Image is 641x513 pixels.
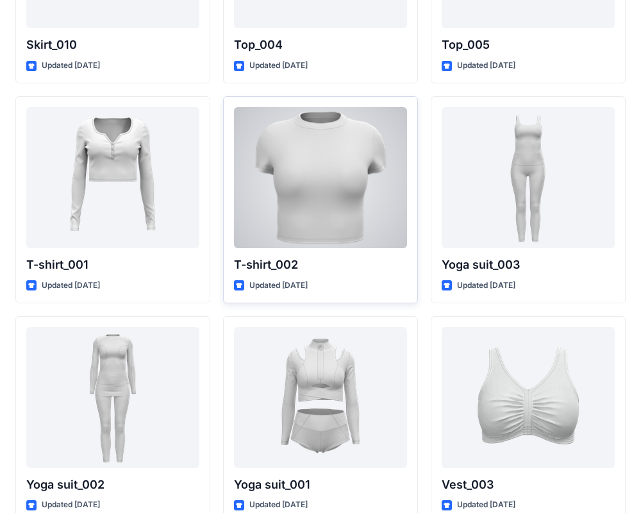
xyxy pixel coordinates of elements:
[234,476,407,494] p: Yoga suit_001
[234,327,407,468] a: Yoga suit_001
[249,279,308,292] p: Updated [DATE]
[442,476,615,494] p: Vest_003
[26,256,199,274] p: T-shirt_001
[26,476,199,494] p: Yoga suit_002
[42,59,100,72] p: Updated [DATE]
[26,36,199,54] p: Skirt_010
[42,498,100,512] p: Updated [DATE]
[442,107,615,248] a: Yoga suit_003
[26,107,199,248] a: T-shirt_001
[442,36,615,54] p: Top_005
[234,107,407,248] a: T-shirt_002
[249,498,308,512] p: Updated [DATE]
[234,36,407,54] p: Top_004
[442,256,615,274] p: Yoga suit_003
[249,59,308,72] p: Updated [DATE]
[457,498,515,512] p: Updated [DATE]
[26,327,199,468] a: Yoga suit_002
[442,327,615,468] a: Vest_003
[457,59,515,72] p: Updated [DATE]
[234,256,407,274] p: T-shirt_002
[457,279,515,292] p: Updated [DATE]
[42,279,100,292] p: Updated [DATE]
